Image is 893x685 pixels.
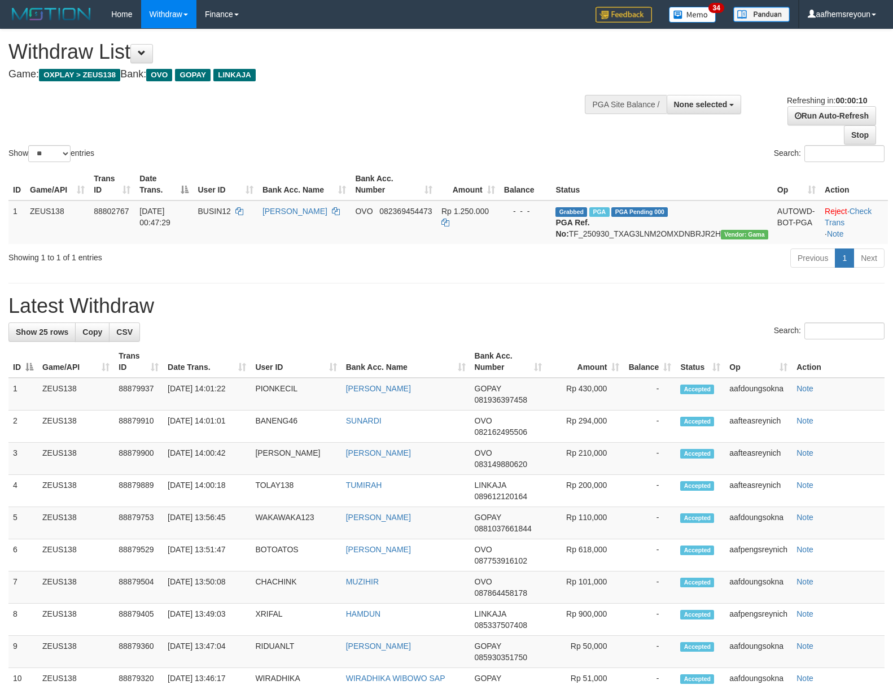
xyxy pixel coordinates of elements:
[624,571,676,604] td: -
[146,69,172,81] span: OVO
[825,207,872,227] a: Check Trans
[796,513,813,522] a: Note
[25,200,89,244] td: ZEUS138
[546,539,624,571] td: Rp 618,000
[114,539,163,571] td: 88879529
[475,653,527,662] span: Copy 085930351750 to clipboard
[163,507,251,539] td: [DATE] 13:56:45
[551,200,772,244] td: TF_250930_TXAG3LNM2OMXDNBRJR2H
[475,492,527,501] span: Copy 089612120164 to clipboard
[725,539,792,571] td: aafpengsreynich
[251,475,341,507] td: TOLAY138
[114,571,163,604] td: 88879504
[546,604,624,636] td: Rp 900,000
[624,636,676,668] td: -
[116,328,133,337] span: CSV
[546,507,624,539] td: Rp 110,000
[725,346,792,378] th: Op: activate to sort column ascending
[441,207,489,216] span: Rp 1.250.000
[611,207,668,217] span: PGA Pending
[500,168,551,200] th: Balance
[198,207,230,216] span: BUSIN12
[475,545,492,554] span: OVO
[8,41,584,63] h1: Withdraw List
[346,481,382,490] a: TUMIRAH
[475,460,527,469] span: Copy 083149880620 to clipboard
[475,416,492,425] span: OVO
[38,604,114,636] td: ZEUS138
[796,609,813,618] a: Note
[624,378,676,411] td: -
[251,346,341,378] th: User ID: activate to sort column ascending
[624,443,676,475] td: -
[546,346,624,378] th: Amount: activate to sort column ascending
[708,3,724,13] span: 34
[725,378,792,411] td: aafdoungsokna
[680,610,714,619] span: Accepted
[38,346,114,378] th: Game/API: activate to sort column ascending
[725,411,792,443] td: aafteasreynich
[437,168,500,200] th: Amount: activate to sort column ascending
[680,385,714,394] span: Accepted
[546,443,624,475] td: Rp 210,000
[163,411,251,443] td: [DATE] 14:01:01
[175,69,211,81] span: GOPAY
[725,443,792,475] td: aafteasreynich
[109,322,140,342] a: CSV
[792,346,885,378] th: Action
[796,448,813,457] a: Note
[346,448,411,457] a: [PERSON_NAME]
[546,475,624,507] td: Rp 200,000
[667,95,742,114] button: None selected
[773,200,820,244] td: AUTOWD-BOT-PGA
[733,7,790,22] img: panduan.png
[787,106,876,125] a: Run Auto-Refresh
[114,604,163,636] td: 88879405
[8,322,76,342] a: Show 25 rows
[475,674,501,683] span: GOPAY
[193,168,257,200] th: User ID: activate to sort column ascending
[351,168,437,200] th: Bank Acc. Number: activate to sort column ascending
[551,168,772,200] th: Status
[796,545,813,554] a: Note
[251,411,341,443] td: BANENG46
[680,417,714,426] span: Accepted
[825,207,847,216] a: Reject
[75,322,110,342] a: Copy
[796,416,813,425] a: Note
[725,507,792,539] td: aafdoungsokna
[8,378,38,411] td: 1
[827,229,844,238] a: Note
[475,642,501,651] span: GOPAY
[8,604,38,636] td: 8
[114,378,163,411] td: 88879937
[8,507,38,539] td: 5
[379,207,432,216] span: Copy 082369454473 to clipboard
[475,513,501,522] span: GOPAY
[475,481,506,490] span: LINKAJA
[624,346,676,378] th: Balance: activate to sort column ascending
[790,248,835,268] a: Previous
[114,507,163,539] td: 88879753
[114,411,163,443] td: 88879910
[258,168,351,200] th: Bank Acc. Name: activate to sort column ascending
[475,427,527,437] span: Copy 082162495506 to clipboard
[835,248,854,268] a: 1
[8,69,584,80] h4: Game: Bank:
[8,200,25,244] td: 1
[585,95,666,114] div: PGA Site Balance /
[774,322,885,339] label: Search:
[114,346,163,378] th: Trans ID: activate to sort column ascending
[346,642,411,651] a: [PERSON_NAME]
[8,295,885,317] h1: Latest Withdraw
[355,207,373,216] span: OVO
[624,507,676,539] td: -
[38,378,114,411] td: ZEUS138
[680,513,714,523] span: Accepted
[596,7,652,23] img: Feedback.jpg
[804,145,885,162] input: Search:
[8,571,38,604] td: 7
[844,125,876,145] a: Stop
[787,96,867,105] span: Refreshing in:
[624,604,676,636] td: -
